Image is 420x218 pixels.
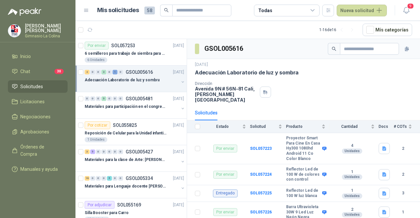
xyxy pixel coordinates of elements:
span: Solicitudes [20,83,43,90]
div: Unidades [342,174,362,180]
th: Producto [286,120,329,133]
b: 1 [394,209,412,215]
a: 3 5 0 0 0 0 0 GSOL005427[DATE] Materiales para la clase de Arte: [PERSON_NAME] [85,148,185,169]
p: [PERSON_NAME] [PERSON_NAME] [25,24,68,33]
span: 9 [407,3,414,9]
p: GSOL005481 [126,96,153,101]
div: 0 [113,96,117,101]
div: 0 [107,96,112,101]
a: Aprobaciones [8,126,68,138]
div: Por enviar [213,171,237,179]
p: Silla Booster para Carro [85,210,129,216]
img: Logo peakr [8,8,41,16]
span: Manuales y ayuda [20,166,58,173]
div: Por adjudicar [85,201,115,209]
b: 3 [394,190,412,196]
p: [DATE] [173,69,184,75]
div: Por enviar [213,208,237,216]
span: Estado [204,124,241,129]
div: 0 [90,70,95,74]
b: 2 [329,207,375,212]
p: [DATE] [173,122,184,129]
b: 1 [329,188,375,193]
a: SOL057224 [250,172,272,177]
a: SOL057225 [250,191,272,195]
p: Materiales para la clase de Arte: [PERSON_NAME] [85,157,166,163]
th: Cantidad [329,120,379,133]
b: 2 [394,146,412,152]
p: [DATE] [173,175,184,182]
div: 0 [107,70,112,74]
span: Negociaciones [20,113,51,120]
span: Producto [286,124,320,129]
h1: Mis solicitudes [97,6,139,15]
div: 0 [101,149,106,154]
span: Órdenes de Compra [20,143,61,158]
p: Adecuación Laboratorio de luz y sombra [85,77,159,83]
p: [DATE] [173,96,184,102]
a: Manuales y ayuda [8,163,68,175]
div: 1 - 16 de 16 [319,25,357,35]
div: 0 [96,176,101,181]
b: Reflector Led de 100 W luz blanca [286,188,321,198]
div: 0 [96,149,101,154]
a: 16 0 0 0 5 0 0 GSOL005334[DATE] Materiales para Lenguaje docente [PERSON_NAME] [85,174,185,195]
a: Por enviarSOL057253[DATE] 6 semilleros para trabajo de siembra para estudiantes en la granja6 Uni... [75,39,187,66]
th: # COTs [394,120,420,133]
th: Solicitud [250,120,286,133]
p: Dirección [195,81,257,86]
p: Materiales para participación en el congreso, UI [85,104,166,110]
p: Materiales para Lenguaje docente [PERSON_NAME] [85,183,166,189]
div: 0 [118,96,123,101]
a: SOL057226 [250,210,272,214]
p: [DATE] [173,43,184,49]
div: Por cotizar [85,121,110,129]
a: Órdenes de Compra [8,141,68,160]
a: Por cotizarSOL055825[DATE] Reposición de Celular para la Unidad infantil (con forro, y vidrio pro... [75,119,187,145]
div: 1 Unidades [85,137,107,142]
p: Adecuación Laboratorio de luz y sombra [195,69,299,76]
span: search [332,47,336,51]
div: 0 [107,149,112,154]
div: Por enviar [213,145,237,152]
span: # COTs [394,124,407,129]
p: GSOL005427 [126,149,153,154]
b: Proyector Smart Para Cine En Casa Hy300 1080hd Android 11 Co Color Blanco [286,136,321,161]
th: Docs [379,120,394,133]
div: 1 [113,70,117,74]
img: Company Logo [8,25,21,37]
div: 6 Unidades [85,57,107,63]
p: GSOL005616 [126,70,153,74]
a: 0 0 0 5 0 0 0 GSOL005481[DATE] Materiales para participación en el congreso, UI [85,95,185,116]
p: [DATE] [173,149,184,155]
a: 2 0 0 3 0 1 0 GSOL005616[DATE] Adecuación Laboratorio de luz y sombra [85,68,185,89]
p: 6 semilleros para trabajo de siembra para estudiantes en la granja [85,50,166,57]
div: 0 [113,149,117,154]
p: [DATE] [195,62,208,68]
span: Licitaciones [20,98,45,105]
th: Estado [204,120,250,133]
span: Chat [20,68,30,75]
p: GSOL005334 [126,176,153,181]
p: SOL055825 [113,123,137,128]
div: 0 [113,176,117,181]
div: 5 [101,96,106,101]
b: Reflector Led de 100 W de colores con control [286,167,321,182]
div: 5 [107,176,112,181]
div: 0 [90,96,95,101]
div: Unidades [342,149,362,154]
p: Avenida 9N # 56N-81 Cali , [PERSON_NAME][GEOGRAPHIC_DATA] [195,86,257,103]
div: Unidades [342,193,362,199]
div: 0 [101,176,106,181]
div: 0 [118,70,123,74]
a: Licitaciones [8,95,68,108]
a: Solicitudes [8,80,68,93]
p: [DATE] [173,202,184,208]
p: SOL055169 [117,203,141,207]
div: 0 [96,96,101,101]
div: 0 [96,70,101,74]
b: SOL057223 [250,146,272,151]
button: Mís categorías [363,24,412,36]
